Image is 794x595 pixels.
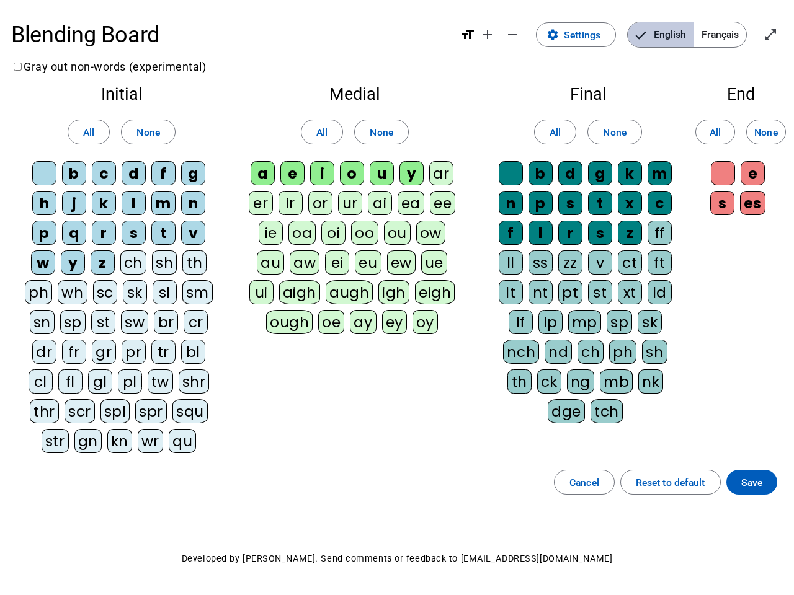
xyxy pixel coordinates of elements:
div: nt [529,280,553,304]
button: Cancel [554,470,615,495]
input: Gray out non-words (experimental) [14,63,22,71]
div: lt [499,280,523,304]
div: pt [558,280,582,304]
span: Save [741,474,762,491]
mat-button-toggle-group: Language selection [627,22,747,48]
button: None [587,120,641,144]
div: shr [179,369,210,394]
div: ie [259,221,283,245]
button: None [746,120,786,144]
div: k [618,161,642,185]
div: sk [123,280,147,304]
div: cl [29,369,53,394]
div: wr [138,429,163,453]
div: ey [382,310,407,334]
div: br [154,310,178,334]
button: Increase font size [475,22,500,47]
div: nd [545,340,572,364]
div: v [181,221,205,245]
div: ui [249,280,274,304]
div: z [618,221,642,245]
div: y [61,250,85,275]
h2: End [710,86,772,103]
div: r [558,221,582,245]
div: sp [607,310,632,334]
div: ff [648,221,672,245]
div: spl [100,399,130,423]
mat-icon: format_size [460,27,475,42]
div: er [249,191,273,215]
label: Gray out non-words (experimental) [11,60,206,73]
div: t [151,221,176,245]
div: fl [58,369,83,394]
span: None [754,124,777,141]
div: h [32,191,56,215]
div: l [529,221,553,245]
div: ai [368,191,392,215]
div: ee [430,191,455,215]
button: Enter full screen [758,22,783,47]
div: bl [181,340,205,364]
span: English [628,22,694,47]
div: lp [538,310,563,334]
div: ct [618,250,642,275]
span: All [710,124,721,141]
div: es [740,191,765,215]
div: kn [107,429,132,453]
button: Settings [536,22,616,47]
div: ue [421,250,447,275]
div: s [710,191,734,215]
div: sm [182,280,213,304]
div: dge [548,399,585,423]
div: l [122,191,146,215]
div: ng [567,369,594,394]
button: All [301,120,343,144]
span: None [370,124,393,141]
div: th [507,369,532,394]
div: ar [429,161,453,185]
div: tch [591,399,623,423]
div: lf [509,310,533,334]
button: Save [726,470,777,495]
button: Reset to default [620,470,721,495]
div: x [618,191,642,215]
div: sp [60,310,86,334]
span: None [136,124,159,141]
div: ew [387,250,416,275]
div: igh [378,280,409,304]
div: au [257,250,284,275]
button: All [68,120,110,144]
div: u [370,161,394,185]
div: oe [318,310,344,334]
div: gl [88,369,112,394]
div: f [499,221,523,245]
div: st [91,310,115,334]
div: ch [120,250,146,275]
div: p [32,221,56,245]
div: nk [638,369,663,394]
div: oa [288,221,316,245]
div: ou [384,221,411,245]
div: tw [148,369,173,394]
div: ss [529,250,553,275]
div: ough [266,310,313,334]
button: Decrease font size [500,22,525,47]
div: k [92,191,116,215]
div: f [151,161,176,185]
div: eigh [415,280,455,304]
div: o [340,161,364,185]
span: Reset to default [636,474,705,491]
div: v [588,250,612,275]
div: s [558,191,582,215]
div: d [558,161,582,185]
div: ld [648,280,672,304]
div: ll [499,250,523,275]
div: d [122,161,146,185]
div: p [529,191,553,215]
div: spr [135,399,167,423]
div: th [182,250,207,275]
div: ch [578,340,604,364]
div: or [308,191,332,215]
div: fr [62,340,86,364]
button: All [534,120,576,144]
